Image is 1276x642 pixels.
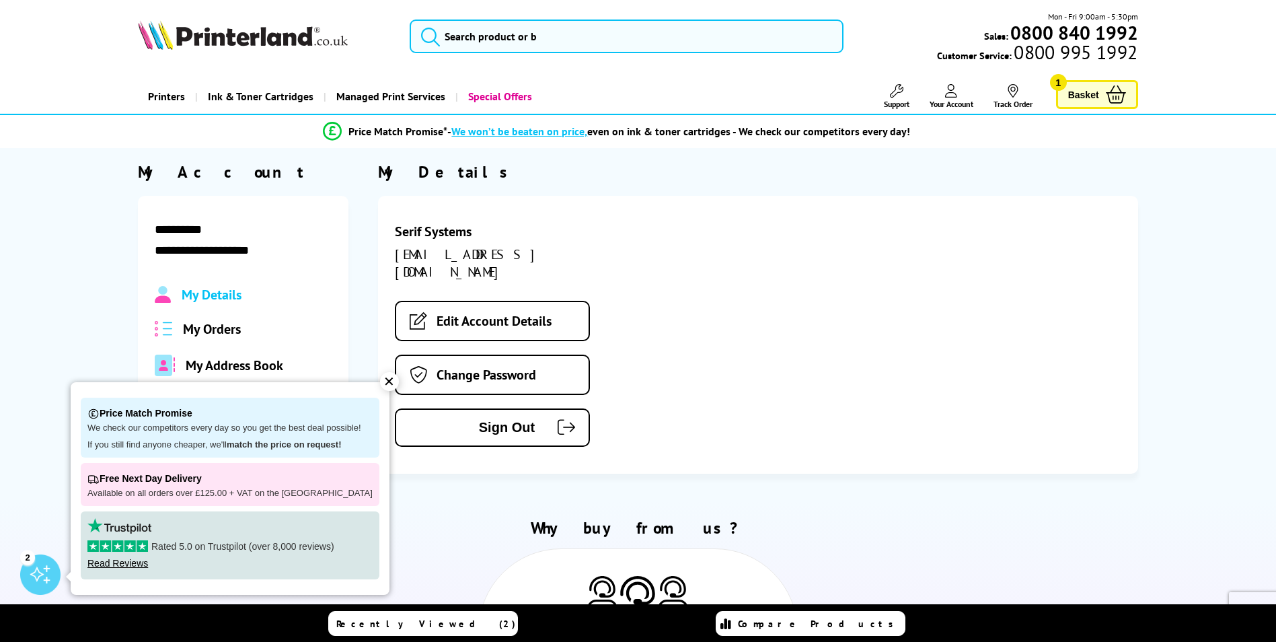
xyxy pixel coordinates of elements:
h2: Why buy from us? [138,518,1137,538]
a: Printers [138,79,195,114]
span: We won’t be beaten on price, [451,124,587,138]
a: Special Offers [455,79,542,114]
span: My Orders [183,320,241,338]
a: Ink & Toner Cartridges [195,79,324,114]
a: 0800 840 1992 [1008,26,1138,39]
span: 1 [1050,74,1067,91]
a: Your Account [930,84,973,109]
div: 2 [20,550,35,565]
strong: match the price on request! [227,439,341,450]
img: all-order.svg [155,321,172,336]
span: Support [884,99,909,109]
img: Printer Experts [617,576,658,622]
span: My Details [182,286,241,304]
button: Sign Out [395,408,590,447]
span: My Address Book [186,357,283,374]
a: Printerland Logo [138,20,393,52]
p: Available on all orders over £125.00 + VAT on the [GEOGRAPHIC_DATA] [87,488,373,499]
a: Read Reviews [87,558,148,569]
img: Profile.svg [155,286,170,304]
img: address-book-duotone-solid.svg [155,355,175,376]
div: - even on ink & toner cartridges - We check our competitors every day! [447,124,910,138]
a: Recently Viewed (2) [328,611,518,636]
span: Recently Viewed (2) [336,618,516,630]
span: Customer Service: [937,46,1137,62]
div: [EMAIL_ADDRESS][DOMAIN_NAME] [395,246,634,281]
div: My Account [138,162,348,182]
input: Search product or b [410,20,843,53]
span: Mon - Fri 9:00am - 5:30pm [1048,10,1138,23]
span: Price Match Promise* [348,124,447,138]
a: Compare Products [716,611,905,636]
p: If you still find anyone cheaper, we'll [87,439,373,451]
img: Printer Experts [587,576,617,610]
img: stars-5.svg [87,540,148,552]
span: Compare Products [738,618,901,630]
div: My Details [378,162,1138,182]
div: Serif Systems [395,223,634,240]
a: Basket 1 [1056,80,1138,109]
a: Track Order [993,84,1033,109]
p: Free Next Day Delivery [87,470,373,488]
a: Support [884,84,909,109]
span: Basket [1068,85,1099,104]
p: Price Match Promise [87,404,373,423]
b: 0800 840 1992 [1010,20,1138,45]
a: Managed Print Services [324,79,455,114]
a: Change Password [395,355,590,395]
img: Printerland Logo [138,20,348,50]
img: Printer Experts [658,576,688,610]
span: Ink & Toner Cartridges [208,79,313,114]
span: Sales: [984,30,1008,42]
span: Sign Out [416,420,535,435]
p: Rated 5.0 on Trustpilot (over 8,000 reviews) [87,540,373,552]
div: ✕ [380,372,399,391]
span: 0800 995 1992 [1012,46,1137,59]
span: Your Account [930,99,973,109]
p: We check our competitors every day so you get the best deal possible! [87,423,373,434]
img: trustpilot rating [87,518,151,534]
a: Edit Account Details [395,301,590,341]
li: modal_Promise [107,120,1127,143]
